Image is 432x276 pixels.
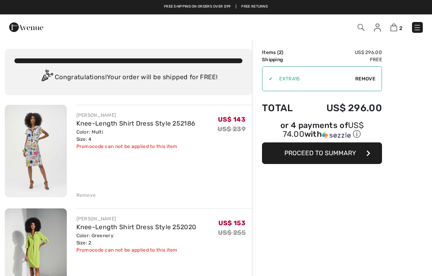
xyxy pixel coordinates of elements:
[9,23,43,30] a: 1ère Avenue
[76,112,196,119] div: [PERSON_NAME]
[76,192,96,199] div: Remove
[218,125,246,133] s: US$ 239
[262,75,273,82] div: ✔
[76,128,196,143] div: Color: Multi Size: 4
[399,25,402,31] span: 2
[262,49,305,56] td: Items ( )
[5,105,67,197] img: Knee-Length Shirt Dress Style 252186
[305,49,382,56] td: US$ 296.00
[283,120,364,139] span: US$ 74.00
[76,232,196,246] div: Color: Greenery Size: 2
[284,149,356,157] span: Proceed to Summary
[76,246,196,254] div: Promocode can not be applied to this item
[236,4,236,10] span: |
[39,70,55,86] img: Congratulation2.svg
[164,4,231,10] a: Free shipping on orders over $99
[262,94,305,122] td: Total
[262,142,382,164] button: Proceed to Summary
[358,24,364,31] img: Search
[218,116,246,123] span: US$ 143
[279,50,282,55] span: 2
[218,219,246,227] span: US$ 153
[76,120,196,127] a: Knee-Length Shirt Dress Style 252186
[413,24,421,32] img: Menu
[262,122,382,142] div: or 4 payments ofUS$ 74.00withSezzle Click to learn more about Sezzle
[76,215,196,222] div: [PERSON_NAME]
[14,70,242,86] div: Congratulations! Your order will be shipped for FREE!
[76,223,196,231] a: Knee-Length Shirt Dress Style 252020
[218,229,246,236] s: US$ 255
[305,56,382,63] td: Free
[262,122,382,140] div: or 4 payments of with
[305,94,382,122] td: US$ 296.00
[9,19,43,35] img: 1ère Avenue
[355,75,375,82] span: Remove
[322,132,351,139] img: Sezzle
[273,67,355,91] input: Promo code
[262,56,305,63] td: Shipping
[390,22,402,32] a: 2
[241,4,268,10] a: Free Returns
[390,24,397,31] img: Shopping Bag
[374,24,381,32] img: My Info
[76,143,196,150] div: Promocode can not be applied to this item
